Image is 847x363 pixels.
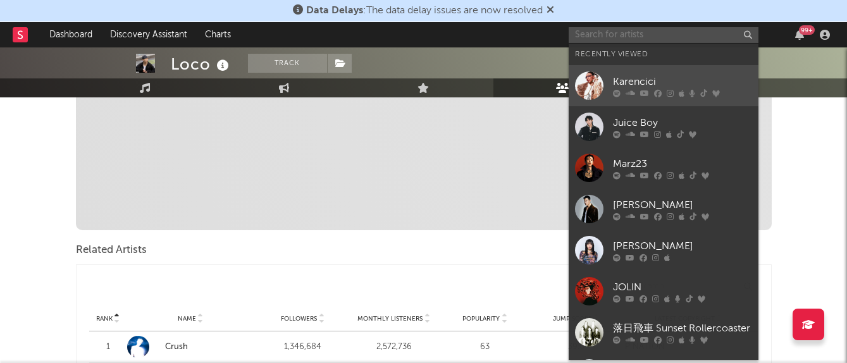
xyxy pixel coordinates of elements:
div: Loco [171,54,232,75]
span: Jump Score [553,315,592,323]
div: [PERSON_NAME] [613,197,752,212]
a: [PERSON_NAME] [569,188,758,230]
span: Name [178,315,196,323]
div: 63 [443,341,528,354]
a: Juice Boy [569,106,758,147]
span: Dismiss [547,6,554,16]
a: Dashboard [40,22,101,47]
span: Rank [96,315,113,323]
a: Marz23 [569,147,758,188]
div: Juice Boy [613,115,752,130]
button: 99+ [795,30,804,40]
div: [PERSON_NAME] [613,238,752,254]
span: : The data delay issues are now resolved [306,6,543,16]
a: Crush [165,343,188,351]
div: Marz23 [613,156,752,171]
div: 1,346,684 [261,341,345,354]
div: 99 + [799,25,815,35]
div: 39.0 [534,341,619,354]
div: 2,572,736 [352,341,436,354]
div: Karencici [613,74,752,89]
div: Recently Viewed [575,47,752,62]
span: Followers [281,315,317,323]
a: JOLIN [569,271,758,312]
div: 落日飛車 Sunset Rollercoaster [613,321,752,336]
span: Monthly Listeners [357,315,423,323]
div: 1 [96,341,121,354]
a: Charts [196,22,240,47]
span: Popularity [462,315,500,323]
a: Crush [127,336,254,358]
span: Related Artists [76,243,147,258]
a: Discovery Assistant [101,22,196,47]
button: Track [248,54,327,73]
a: 落日飛車 Sunset Rollercoaster [569,312,758,353]
a: [PERSON_NAME] [569,230,758,271]
a: Karencici [569,65,758,106]
div: JOLIN [613,280,752,295]
span: Data Delays [306,6,363,16]
input: Search for artists [569,27,758,43]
